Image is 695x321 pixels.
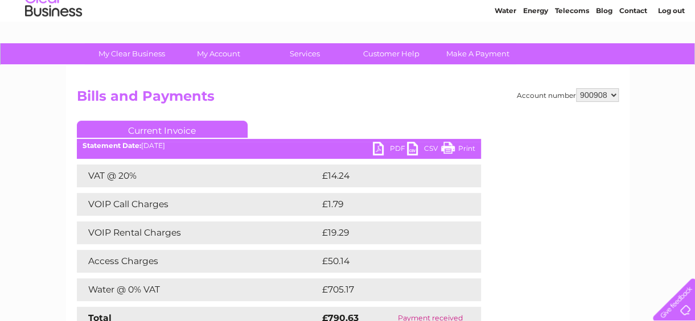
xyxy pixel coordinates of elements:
img: logo.png [24,30,83,64]
a: Blog [596,48,612,57]
a: Current Invoice [77,121,248,138]
a: PDF [373,142,407,158]
a: 0333 014 3131 [480,6,559,20]
td: VAT @ 20% [77,164,319,187]
td: VOIP Call Charges [77,193,319,216]
a: Telecoms [555,48,589,57]
a: CSV [407,142,441,158]
a: Contact [619,48,647,57]
div: Account number [517,88,619,102]
h2: Bills and Payments [77,88,619,110]
div: [DATE] [77,142,481,150]
td: £50.14 [319,250,457,273]
a: Customer Help [344,43,438,64]
a: Energy [523,48,548,57]
a: My Account [171,43,265,64]
div: Clear Business is a trading name of Verastar Limited (registered in [GEOGRAPHIC_DATA] No. 3667643... [79,6,617,55]
a: Log out [657,48,684,57]
a: Water [495,48,516,57]
a: Print [441,142,475,158]
td: £1.79 [319,193,453,216]
a: My Clear Business [85,43,179,64]
td: £14.24 [319,164,457,187]
a: Make A Payment [431,43,525,64]
b: Statement Date: [83,141,141,150]
a: Services [258,43,352,64]
td: Water @ 0% VAT [77,278,319,301]
td: £19.29 [319,221,457,244]
td: VOIP Rental Charges [77,221,319,244]
td: Access Charges [77,250,319,273]
td: £705.17 [319,278,460,301]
